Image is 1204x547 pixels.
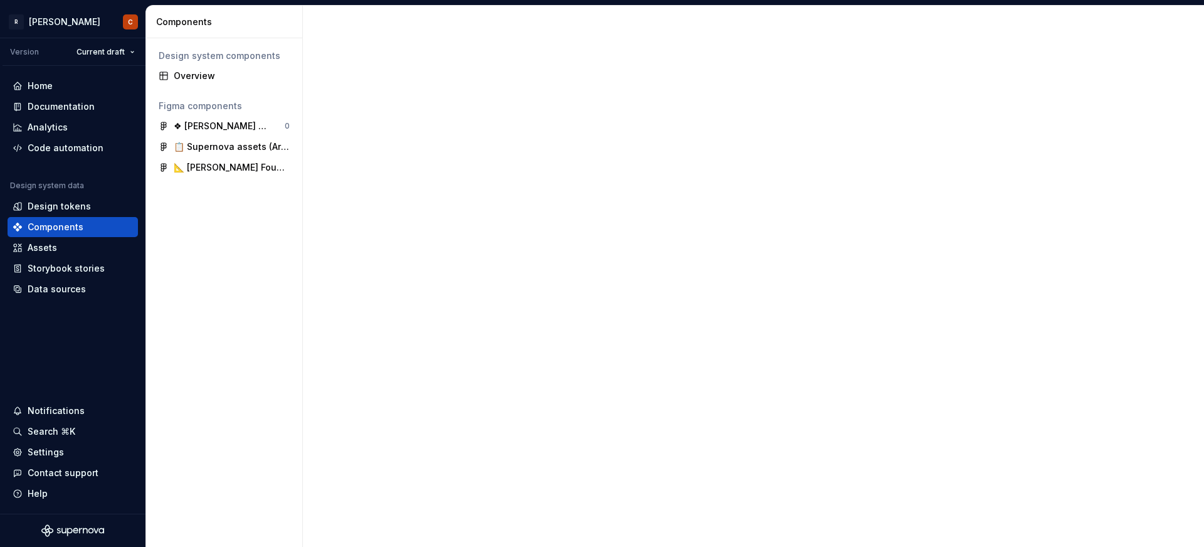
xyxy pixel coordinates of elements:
button: R[PERSON_NAME]C [3,8,143,35]
div: Analytics [28,121,68,134]
div: Data sources [28,283,86,295]
div: 📋 Supernova assets (Archive) [174,141,290,153]
div: Home [28,80,53,92]
div: Design system data [10,181,84,191]
button: Notifications [8,401,138,421]
a: Overview [154,66,295,86]
div: 📐 [PERSON_NAME] Foundations [174,161,290,174]
div: Settings [28,446,64,459]
a: Data sources [8,279,138,299]
a: Settings [8,442,138,462]
a: Analytics [8,117,138,137]
div: C [128,17,133,27]
a: Documentation [8,97,138,117]
div: Notifications [28,405,85,417]
div: Code automation [28,142,103,154]
div: ❖ [PERSON_NAME] Components [174,120,267,132]
a: Home [8,76,138,96]
div: Contact support [28,467,98,479]
div: Overview [174,70,290,82]
div: Version [10,47,39,57]
a: Design tokens [8,196,138,216]
div: Figma components [159,100,290,112]
div: [PERSON_NAME] [29,16,100,28]
div: R [9,14,24,29]
div: Documentation [28,100,95,113]
div: Search ⌘K [28,425,75,438]
button: Search ⌘K [8,422,138,442]
div: Assets [28,242,57,254]
div: Storybook stories [28,262,105,275]
a: Assets [8,238,138,258]
button: Help [8,484,138,504]
a: 📋 Supernova assets (Archive) [154,137,295,157]
span: Current draft [77,47,125,57]
div: Components [156,16,297,28]
div: 0 [285,121,290,131]
a: Storybook stories [8,258,138,279]
button: Contact support [8,463,138,483]
a: 📐 [PERSON_NAME] Foundations [154,157,295,178]
div: Design tokens [28,200,91,213]
div: Design system components [159,50,290,62]
button: Current draft [71,43,140,61]
a: ❖ [PERSON_NAME] Components0 [154,116,295,136]
div: Help [28,487,48,500]
a: Code automation [8,138,138,158]
svg: Supernova Logo [41,524,104,537]
a: Components [8,217,138,237]
div: Components [28,221,83,233]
